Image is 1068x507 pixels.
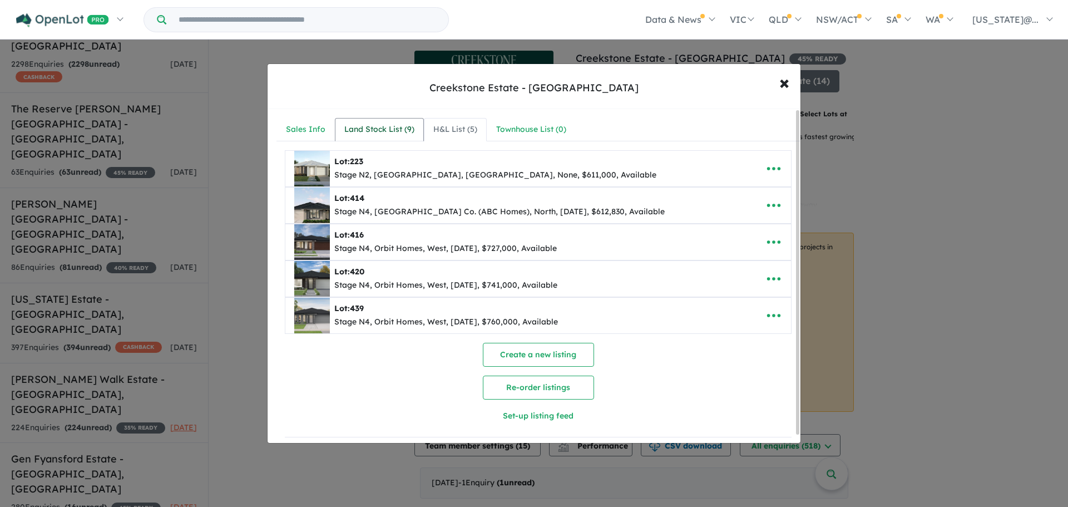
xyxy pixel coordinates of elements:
b: Lot: [334,193,364,203]
img: Creekstone%20Estate%20-%20Tarneit%20-%20Lot%20416___1753072625.png [294,224,330,260]
span: 223 [350,156,363,166]
b: Lot: [334,303,364,313]
div: Stage N4, Orbit Homes, West, [DATE], $727,000, Available [334,242,557,255]
b: Lot: [334,267,364,277]
span: [US_STATE]@... [972,14,1039,25]
button: Set-up listing feed [412,404,665,428]
div: Stage N4, [GEOGRAPHIC_DATA] Co. (ABC Homes), North, [DATE], $612,830, Available [334,205,665,219]
div: Townhouse List ( 0 ) [496,123,566,136]
button: Create a new listing [483,343,594,367]
div: Stage N2, [GEOGRAPHIC_DATA], [GEOGRAPHIC_DATA], None, $611,000, Available [334,169,656,182]
div: Land Stock List ( 9 ) [344,123,414,136]
div: H&L List ( 5 ) [433,123,477,136]
div: Creekstone Estate - [GEOGRAPHIC_DATA] [429,81,639,95]
img: Openlot PRO Logo White [16,13,109,27]
img: Creekstone%20Estate%20-%20Tarneit%20-%20Lot%20439___1753072818.png [294,298,330,333]
span: 414 [350,193,364,203]
div: Stage N4, Orbit Homes, West, [DATE], $760,000, Available [334,316,558,329]
input: Try estate name, suburb, builder or developer [169,8,446,32]
b: Lot: [334,230,364,240]
img: Creekstone%20Estate%20-%20Tarneit%20-%20Lot%20414___1748500455.jpg [294,188,330,223]
div: Stage N4, Orbit Homes, West, [DATE], $741,000, Available [334,279,557,292]
img: Creekstone%20Estate%20-%20Tarneit%20-%20Lot%20223___1757293028.jpg [294,151,330,186]
b: Lot: [334,156,363,166]
span: 439 [350,303,364,313]
span: 420 [350,267,364,277]
span: × [779,70,789,94]
button: Re-order listings [483,376,594,400]
div: Sales Info [286,123,325,136]
span: 416 [350,230,364,240]
img: Creekstone%20Estate%20-%20Tarneit%20-%20Lot%20420___1753072717.png [294,261,330,297]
